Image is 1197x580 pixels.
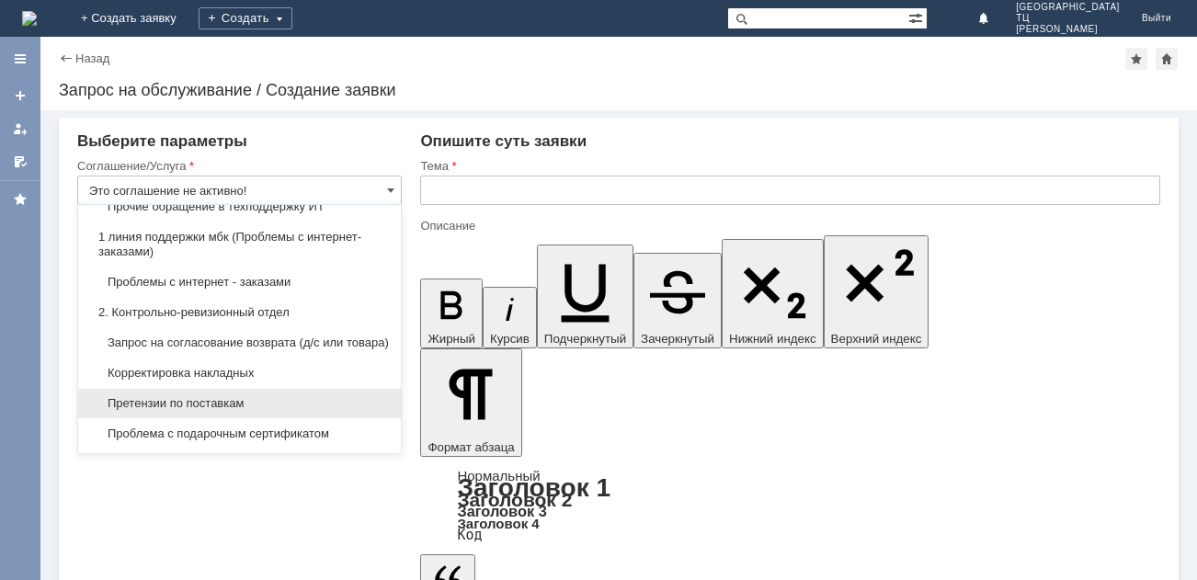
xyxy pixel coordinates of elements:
button: Формат абзаца [420,348,521,457]
span: Претензии по поставкам [89,396,390,411]
span: Расширенный поиск [908,8,927,26]
a: Мои заявки [6,114,35,143]
div: Запрос на обслуживание / Создание заявки [59,81,1179,99]
a: Создать заявку [6,81,35,110]
a: Заголовок 4 [457,516,539,531]
a: Заголовок 1 [457,473,610,502]
a: Перейти на домашнюю страницу [22,11,37,26]
span: 2. Контрольно-ревизионный отдел [89,305,390,320]
a: Нормальный [457,468,540,483]
span: Верхний индекс [831,332,922,346]
span: Проблемы с интернет - заказами [89,275,390,290]
span: Подчеркнутый [544,332,626,346]
span: Корректировка накладных [89,366,390,381]
div: Создать [199,7,292,29]
span: [PERSON_NAME] [1016,24,1120,35]
a: Заголовок 3 [457,503,546,519]
span: Курсив [490,332,530,346]
span: Зачеркнутый [641,332,714,346]
button: Жирный [420,279,483,348]
a: Мои согласования [6,147,35,176]
span: Прочие обращение в техподдержку ИТ [89,199,390,214]
span: Выберите параметры [77,132,247,150]
div: Добавить в избранное [1125,48,1147,70]
span: Формат абзаца [427,440,514,454]
button: Нижний индекс [722,239,824,348]
div: Формат абзаца [420,470,1160,541]
span: Опишите суть заявки [420,132,587,150]
span: Жирный [427,332,475,346]
img: logo [22,11,37,26]
span: ТЦ [1016,13,1120,24]
span: Запрос на согласование возврата (д/с или товара) [89,335,390,350]
span: Нижний индекс [729,332,816,346]
button: Подчеркнутый [537,245,633,348]
span: Проблема с подарочным сертификатом [89,426,390,441]
button: Верхний индекс [824,235,929,348]
div: Сделать домашней страницей [1156,48,1178,70]
div: Описание [420,220,1157,232]
div: Соглашение/Услуга [77,160,398,172]
a: Код [457,527,482,543]
button: Курсив [483,287,537,348]
button: Зачеркнутый [633,253,722,348]
div: Тема [420,160,1157,172]
span: 1 линия поддержки мбк (Проблемы с интернет-заказами) [89,230,390,259]
a: Заголовок 2 [457,489,572,510]
span: [GEOGRAPHIC_DATA] [1016,2,1120,13]
a: Назад [75,51,109,65]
